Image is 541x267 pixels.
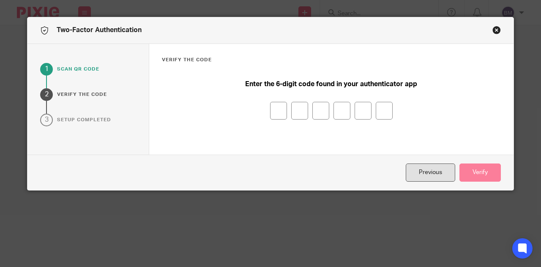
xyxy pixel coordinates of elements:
[245,79,417,89] p: Enter the 6-digit code found in your authenticator app
[57,91,107,98] p: verify the code
[57,27,142,33] span: Two-Factor Authentication
[40,88,53,101] div: 2
[57,66,99,73] p: Scan qr code
[40,63,53,76] div: 1
[459,163,501,182] button: Verify
[492,26,501,34] button: Close modal
[57,117,111,123] p: Setup completed
[40,114,53,126] div: 3
[406,163,455,182] button: Previous
[162,57,501,63] h3: verify the code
